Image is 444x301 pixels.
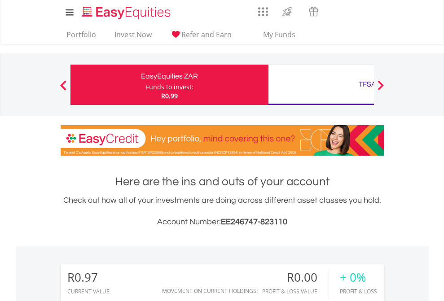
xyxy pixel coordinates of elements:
a: Home page [79,2,174,20]
span: EE246747-823110 [221,218,287,226]
button: Previous [54,85,72,94]
div: + 0% [340,271,377,284]
a: FAQ's and Support [350,2,373,20]
div: CURRENT VALUE [67,288,110,294]
h1: Here are the ins and outs of your account [61,174,384,190]
a: Refer and Earn [167,30,235,44]
button: Next [372,85,390,94]
a: Invest Now [111,30,155,44]
div: Funds to invest: [146,83,193,92]
img: grid-menu-icon.svg [258,7,268,17]
div: R0.00 [262,271,329,284]
a: AppsGrid [252,2,274,17]
span: My Funds [250,29,309,40]
a: Notifications [327,2,350,20]
div: Movement on Current Holdings: [162,288,258,294]
span: R0.99 [161,92,178,100]
img: thrive-v2.svg [280,4,295,19]
img: EasyEquities_Logo.png [80,5,174,20]
img: vouchers-v2.svg [306,4,321,19]
div: Profit & Loss [340,288,377,294]
div: Check out how all of your investments are doing across different asset classes you hold. [61,194,384,228]
h3: Account Number: [61,216,384,228]
div: Profit & Loss Value [262,288,329,294]
a: My Profile [373,2,396,22]
a: Vouchers [300,2,327,19]
div: EasyEquities ZAR [76,70,263,83]
img: EasyCredit Promotion Banner [61,125,384,156]
a: Portfolio [63,30,100,44]
span: Refer and Earn [181,30,232,39]
div: R0.97 [67,271,110,284]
